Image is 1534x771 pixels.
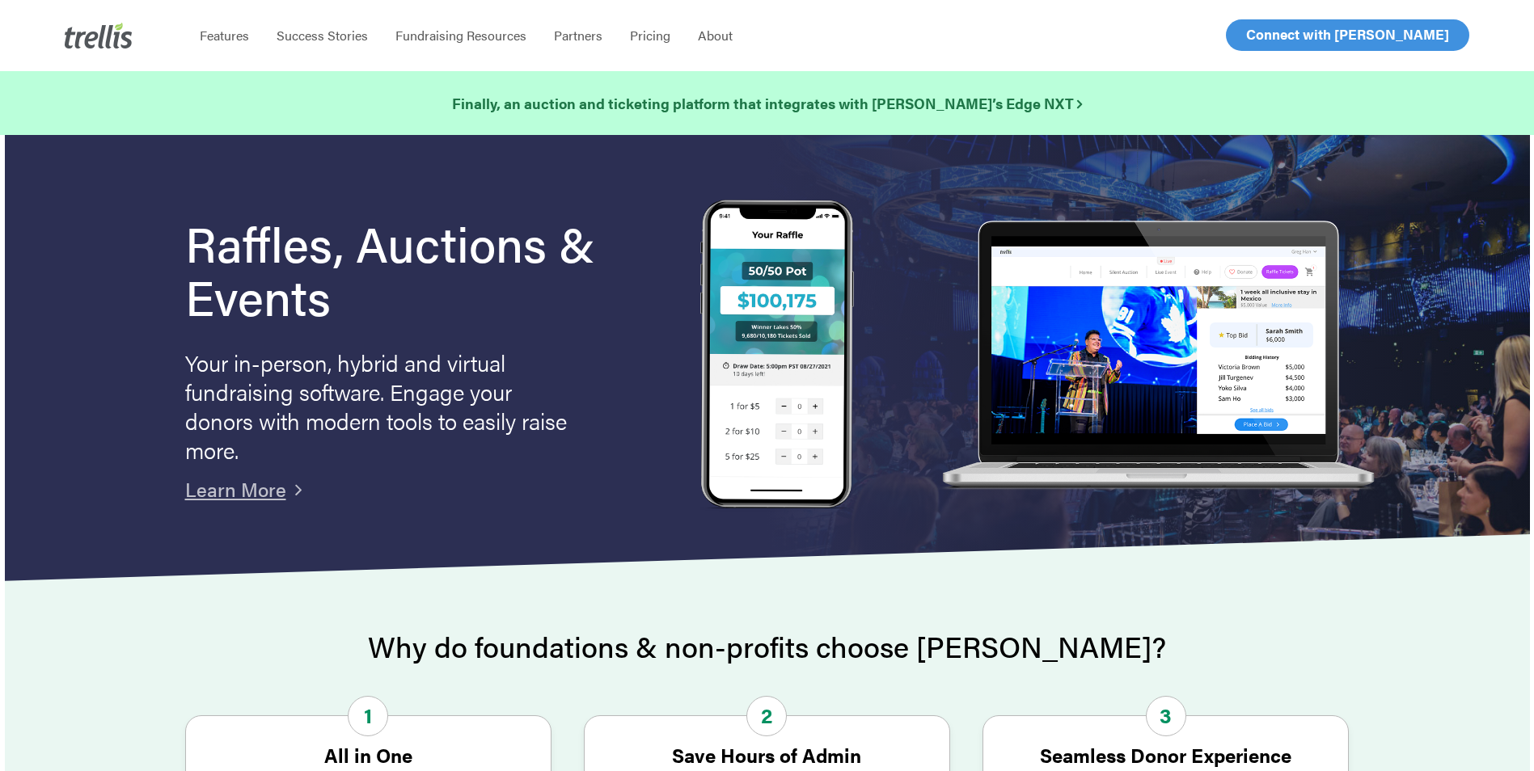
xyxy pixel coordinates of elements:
[277,26,368,44] span: Success Stories
[684,27,746,44] a: About
[395,26,526,44] span: Fundraising Resources
[672,741,861,769] strong: Save Hours of Admin
[1226,19,1469,51] a: Connect with [PERSON_NAME]
[746,696,787,736] span: 2
[324,741,412,769] strong: All in One
[185,216,640,322] h1: Raffles, Auctions & Events
[1146,696,1186,736] span: 3
[452,92,1082,115] a: Finally, an auction and ticketing platform that integrates with [PERSON_NAME]’s Edge NXT
[698,26,733,44] span: About
[185,348,573,464] p: Your in-person, hybrid and virtual fundraising software. Engage your donors with modern tools to ...
[1246,24,1449,44] span: Connect with [PERSON_NAME]
[382,27,540,44] a: Fundraising Resources
[348,696,388,736] span: 1
[185,475,286,503] a: Learn More
[200,26,249,44] span: Features
[186,27,263,44] a: Features
[630,26,670,44] span: Pricing
[185,630,1350,663] h2: Why do foundations & non-profits choose [PERSON_NAME]?
[933,221,1381,491] img: rafflelaptop_mac_optim.png
[700,200,854,512] img: Trellis Raffles, Auctions and Event Fundraising
[1040,741,1291,769] strong: Seamless Donor Experience
[452,93,1082,113] strong: Finally, an auction and ticketing platform that integrates with [PERSON_NAME]’s Edge NXT
[263,27,382,44] a: Success Stories
[65,23,133,48] img: Trellis
[554,26,602,44] span: Partners
[540,27,616,44] a: Partners
[616,27,684,44] a: Pricing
